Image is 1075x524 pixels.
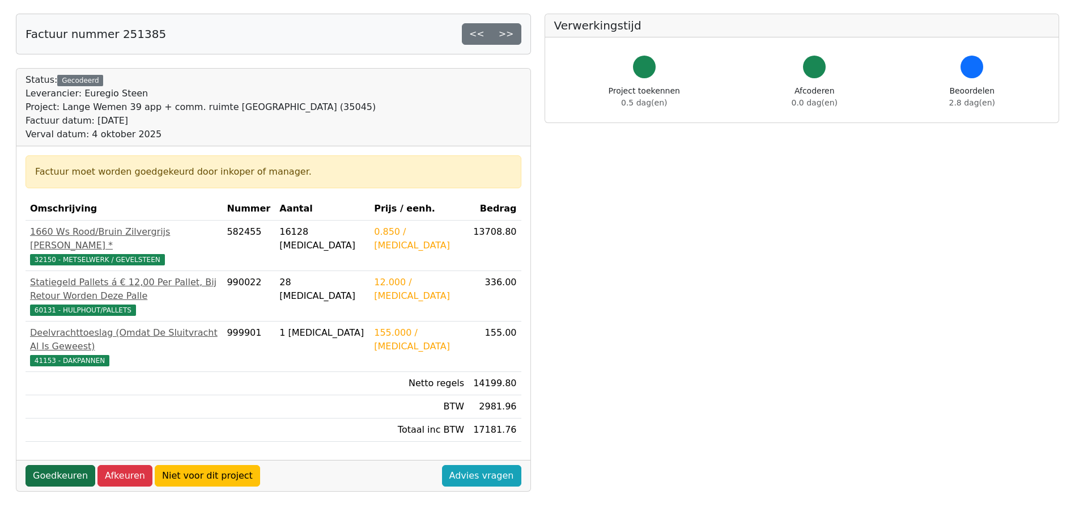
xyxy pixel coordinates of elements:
[35,165,512,179] div: Factuur moet worden goedgekeurd door inkoper of manager.
[609,85,680,109] div: Project toekennen
[369,419,469,442] td: Totaal inc BTW
[26,27,166,41] h5: Factuur nummer 251385
[469,271,521,322] td: 336.00
[369,197,469,221] th: Prijs / eenh.
[469,372,521,395] td: 14199.80
[26,114,376,128] div: Factuur datum: [DATE]
[279,326,365,340] div: 1 [MEDICAL_DATA]
[469,395,521,419] td: 2981.96
[374,276,464,303] div: 12.000 / [MEDICAL_DATA]
[97,465,152,487] a: Afkeuren
[222,271,275,322] td: 990022
[469,221,521,271] td: 13708.80
[26,73,376,141] div: Status:
[369,372,469,395] td: Netto regels
[26,128,376,141] div: Verval datum: 4 oktober 2025
[279,225,365,252] div: 16128 [MEDICAL_DATA]
[26,100,376,114] div: Project: Lange Wemen 39 app + comm. ruimte [GEOGRAPHIC_DATA] (35045)
[374,326,464,353] div: 155.000 / [MEDICAL_DATA]
[30,225,218,252] div: 1660 Ws Rood/Bruin Zilvergrijs [PERSON_NAME] *
[469,419,521,442] td: 17181.76
[30,254,165,265] span: 32150 - METSELWERK / GEVELSTEEN
[462,23,492,45] a: <<
[30,355,109,366] span: 41153 - DAKPANNEN
[792,98,838,107] span: 0.0 dag(en)
[26,197,222,221] th: Omschrijving
[949,98,995,107] span: 2.8 dag(en)
[26,87,376,100] div: Leverancier: Euregio Steen
[26,465,95,487] a: Goedkeuren
[621,98,667,107] span: 0.5 dag(en)
[792,85,838,109] div: Afcoderen
[469,322,521,372] td: 155.00
[275,197,369,221] th: Aantal
[222,221,275,271] td: 582455
[30,276,218,303] div: Statiegeld Pallets á € 12,00 Per Pallet, Bij Retour Worden Deze Palle
[222,197,275,221] th: Nummer
[155,465,260,487] a: Niet voor dit project
[491,23,521,45] a: >>
[949,85,995,109] div: Beoordelen
[469,197,521,221] th: Bedrag
[30,326,218,353] div: Deelvrachttoeslag (Omdat De Sluitvracht Al Is Geweest)
[30,225,218,266] a: 1660 Ws Rood/Bruin Zilvergrijs [PERSON_NAME] *32150 - METSELWERK / GEVELSTEEN
[279,276,365,303] div: 28 [MEDICAL_DATA]
[554,19,1050,32] h5: Verwerkingstijd
[30,276,218,316] a: Statiegeld Pallets á € 12,00 Per Pallet, Bij Retour Worden Deze Palle60131 - HULPHOUT/PALLETS
[369,395,469,419] td: BTW
[222,322,275,372] td: 999901
[374,225,464,252] div: 0.850 / [MEDICAL_DATA]
[30,326,218,367] a: Deelvrachttoeslag (Omdat De Sluitvracht Al Is Geweest)41153 - DAKPANNEN
[30,305,136,316] span: 60131 - HULPHOUT/PALLETS
[57,75,103,86] div: Gecodeerd
[442,465,521,487] a: Advies vragen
